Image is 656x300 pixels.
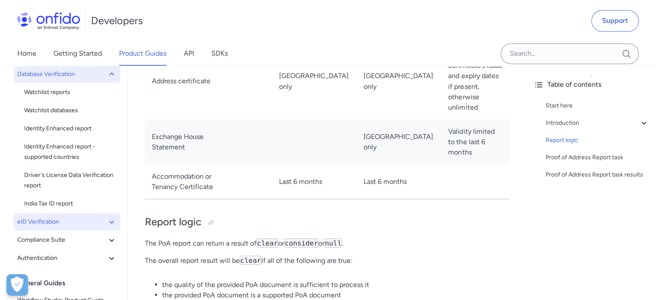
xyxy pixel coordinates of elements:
[546,135,649,145] a: Report logic
[14,66,120,83] button: Database Verification
[357,119,441,164] td: [GEOGRAPHIC_DATA] only
[17,235,107,245] span: Compliance Suite
[501,43,639,64] input: Onfido search input field
[162,290,509,300] li: the provided PoA document is a supported PoA document
[257,238,278,247] code: clear
[14,249,120,267] button: Authentication
[119,41,166,66] a: Product Guides
[17,253,107,263] span: Authentication
[145,164,225,199] td: Accommodation or Tenancy Certificate
[162,279,509,290] li: the quality of the provided PoA document is sufficient to process it
[17,275,124,292] div: General Guides
[17,217,107,227] span: eID Verification
[17,12,80,29] img: Onfido Logo
[591,10,639,32] a: Support
[184,41,194,66] a: API
[53,41,102,66] a: Getting Started
[546,169,649,180] a: Proof of Address Report task results
[211,41,228,66] a: SDKs
[21,84,120,101] a: Watchlist reports
[91,14,143,28] h1: Developers
[6,274,28,296] button: Open Preferences
[21,138,120,166] a: Identity Enhanced report - supported countries
[17,69,107,79] span: Database Verification
[546,117,649,128] a: Introduction
[272,43,357,119] td: [GEOGRAPHIC_DATA] only
[21,102,120,119] a: Watchlist databases
[21,195,120,212] a: India Tax ID report
[6,274,28,296] div: Cookie Preferences
[14,231,120,249] button: Compliance Suite
[441,119,509,164] td: Validity limited to the last 6 months
[284,238,318,247] code: consider
[324,238,342,247] code: null
[24,123,117,134] span: Identity Enhanced report
[24,105,117,116] span: Watchlist databases
[240,256,261,265] code: clear
[24,142,117,162] span: Identity Enhanced report - supported countries
[145,119,225,164] td: Exchange House Statement
[145,43,225,119] td: Address certificate
[14,213,120,231] button: eID Verification
[441,43,509,119] td: Limited to certificate's issue and expiry dates if present, otherwise unlimited
[24,87,117,98] span: Watchlist reports
[145,255,509,265] p: The overall report result will be if all of the following are true:
[145,238,509,248] p: The PoA report can return a result of or or .
[357,164,441,199] td: Last 6 months
[534,79,649,90] div: Table of contents
[145,215,509,229] h2: Report logic
[21,167,120,194] a: Driver's License Data Verification report
[24,199,117,209] span: India Tax ID report
[17,41,36,66] a: Home
[272,164,357,199] td: Last 6 months
[357,43,441,119] td: [GEOGRAPHIC_DATA] only
[21,120,120,137] a: Identity Enhanced report
[24,170,117,191] span: Driver's License Data Verification report
[546,100,649,111] a: Start here
[546,152,649,162] a: Proof of Address Report task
